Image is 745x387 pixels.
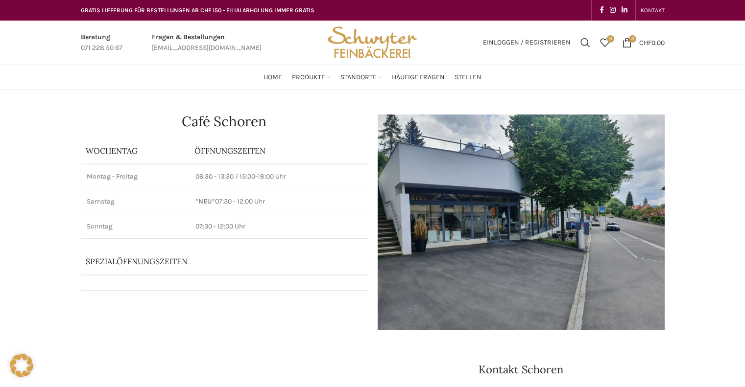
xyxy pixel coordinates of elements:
[455,68,481,87] a: Stellen
[76,68,670,87] div: Main navigation
[86,256,336,267] p: Spezialöffnungszeiten
[619,3,630,17] a: Linkedin social link
[324,38,420,46] a: Site logo
[595,33,615,52] a: 0
[455,73,481,82] span: Stellen
[641,7,665,14] span: KONTAKT
[87,172,184,182] p: Montag - Freitag
[478,33,576,52] a: Einloggen / Registrieren
[576,33,595,52] a: Suchen
[597,3,607,17] a: Facebook social link
[595,33,615,52] div: Meine Wunschliste
[617,33,670,52] a: 0 CHF0.00
[152,32,262,54] a: Infobox link
[636,0,670,20] div: Secondary navigation
[264,73,282,82] span: Home
[292,73,325,82] span: Produkte
[81,114,368,128] h1: Café Schoren
[195,197,361,206] p: 07:30 - 12:00 Uhr
[87,222,184,231] p: Sonntag
[81,32,122,54] a: Infobox link
[378,364,665,375] h3: Kontakt Schoren
[87,197,184,206] p: Samstag
[324,21,420,65] img: Bäckerei Schwyter
[194,145,362,156] p: ÖFFNUNGSZEITEN
[483,39,571,46] span: Einloggen / Registrieren
[340,68,382,87] a: Standorte
[639,38,665,46] bdi: 0.00
[292,68,331,87] a: Produkte
[195,222,361,231] p: 07:30 - 12:00 Uhr
[86,145,185,156] p: Wochentag
[641,0,665,20] a: KONTAKT
[195,172,361,182] p: 06:30 - 13:30 / 15:00-18:00 Uhr
[629,35,636,43] span: 0
[264,68,282,87] a: Home
[392,68,445,87] a: Häufige Fragen
[607,3,619,17] a: Instagram social link
[392,73,445,82] span: Häufige Fragen
[607,35,614,43] span: 0
[340,73,377,82] span: Standorte
[639,38,651,46] span: CHF
[81,7,314,14] span: GRATIS LIEFERUNG FÜR BESTELLUNGEN AB CHF 150 - FILIALABHOLUNG IMMER GRATIS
